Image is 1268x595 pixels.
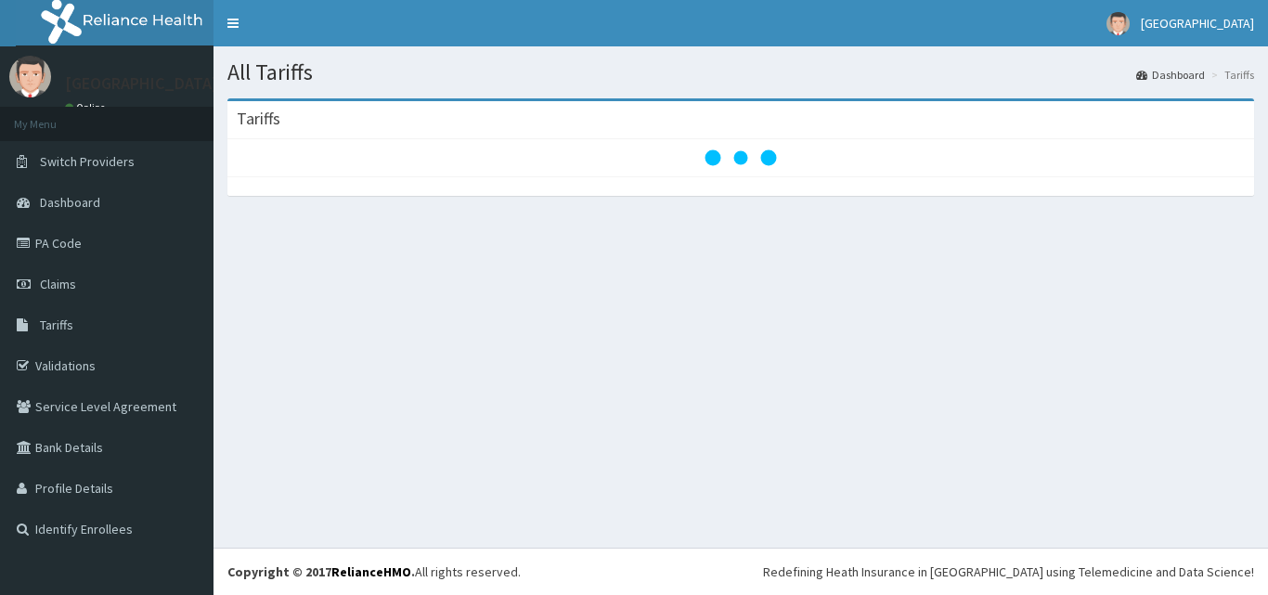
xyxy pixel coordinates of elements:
[227,60,1254,84] h1: All Tariffs
[65,101,110,114] a: Online
[763,563,1254,581] div: Redefining Heath Insurance in [GEOGRAPHIC_DATA] using Telemedicine and Data Science!
[704,121,778,195] svg: audio-loading
[227,563,415,580] strong: Copyright © 2017 .
[213,548,1268,595] footer: All rights reserved.
[237,110,280,127] h3: Tariffs
[1207,67,1254,83] li: Tariffs
[65,75,218,92] p: [GEOGRAPHIC_DATA]
[1141,15,1254,32] span: [GEOGRAPHIC_DATA]
[40,194,100,211] span: Dashboard
[40,276,76,292] span: Claims
[1136,67,1205,83] a: Dashboard
[1106,12,1130,35] img: User Image
[40,153,135,170] span: Switch Providers
[9,56,51,97] img: User Image
[40,317,73,333] span: Tariffs
[331,563,411,580] a: RelianceHMO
